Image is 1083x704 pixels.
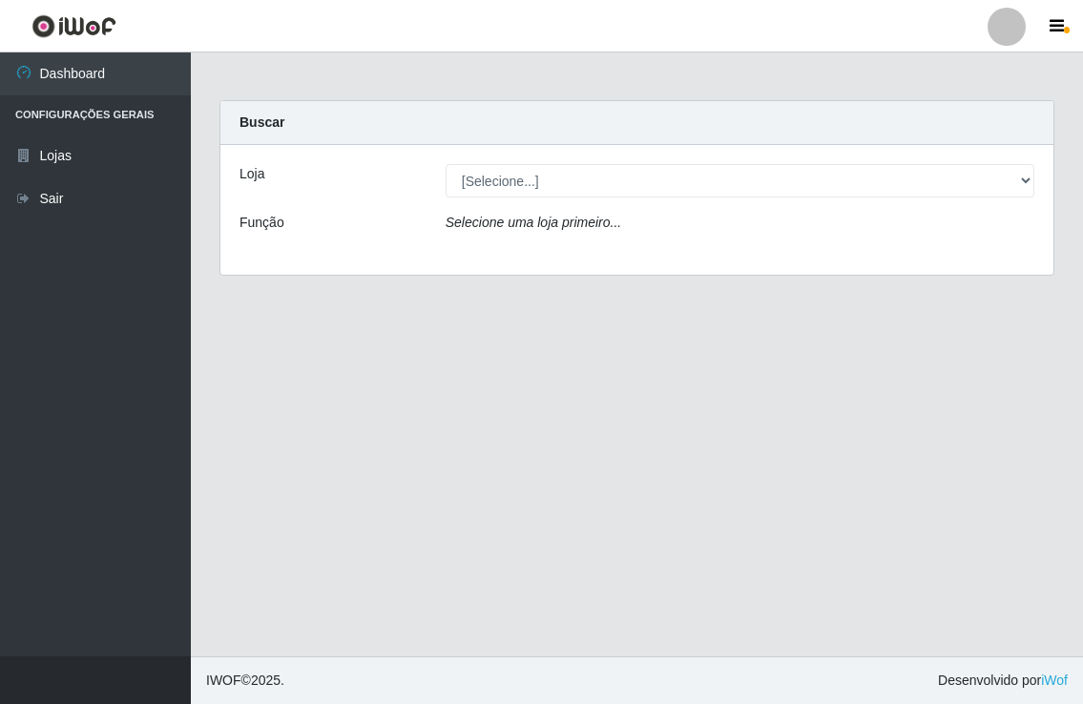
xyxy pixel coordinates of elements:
[240,164,264,184] label: Loja
[938,671,1068,691] span: Desenvolvido por
[240,213,284,233] label: Função
[206,671,284,691] span: © 2025 .
[446,215,621,230] i: Selecione uma loja primeiro...
[31,14,116,38] img: CoreUI Logo
[206,673,241,688] span: IWOF
[240,114,284,130] strong: Buscar
[1041,673,1068,688] a: iWof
